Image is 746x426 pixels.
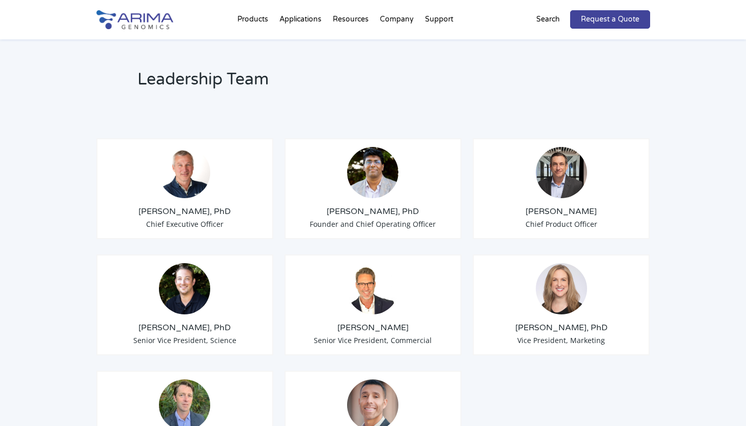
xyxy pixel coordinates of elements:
h2: Leadership Team [137,68,504,99]
h3: [PERSON_NAME], PhD [105,206,265,217]
img: Chris-Roberts.jpg [536,147,587,198]
h3: [PERSON_NAME] [481,206,641,217]
span: Senior Vice President, Science [133,335,236,345]
p: Search [536,13,560,26]
span: Vice President, Marketing [517,335,605,345]
img: Tom-Willis.jpg [159,147,210,198]
img: Anthony-Schmitt_Arima-Genomics.png [159,263,210,314]
span: Founder and Chief Operating Officer [310,219,436,229]
img: Sid-Selvaraj_Arima-Genomics.png [347,147,398,198]
h3: [PERSON_NAME] [293,322,453,333]
span: Chief Executive Officer [146,219,224,229]
h3: [PERSON_NAME], PhD [481,322,641,333]
img: Arima-Genomics-logo [96,10,173,29]
span: Chief Product Officer [526,219,597,229]
img: David-Duvall-Headshot.jpg [347,263,398,314]
span: Senior Vice President, Commercial [314,335,432,345]
h3: [PERSON_NAME], PhD [105,322,265,333]
h3: [PERSON_NAME], PhD [293,206,453,217]
img: 19364919-cf75-45a2-a608-1b8b29f8b955.jpg [536,263,587,314]
a: Request a Quote [570,10,650,29]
